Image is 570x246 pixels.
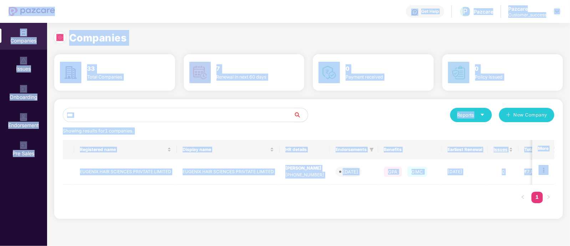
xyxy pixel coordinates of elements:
img: New Pazcare Logo [9,7,55,16]
div: Get Help [421,9,439,14]
div: 0 [494,169,513,175]
img: svg+xml;base64,PHN2ZyB3aWR0aD0iMjAiIGhlaWdodD0iMjAiIHZpZXdCb3g9IjAgMCAyMCAyMCIgZmlsbD0ibm9uZSIgeG... [20,142,27,149]
div: Customer_success [508,12,546,18]
span: caret-down [480,112,485,117]
a: 1 [531,192,543,202]
button: right [543,192,554,203]
img: svg+xml;base64,PHN2ZyB4bWxucz0iaHR0cDovL3d3dy53My5vcmcvMjAwMC9zdmciIHdpZHRoPSI2MCIgaGVpZ2h0PSI2MC... [448,62,469,83]
span: filter [370,147,374,152]
img: svg+xml;base64,PHN2ZyBpZD0iSXNzdWVzX2Rpc2FibGVkIiB4bWxucz0iaHR0cDovL3d3dy53My5vcmcvMjAwMC9zdmciIH... [20,57,27,65]
li: 1 [531,192,543,203]
div: Total Companies [87,74,148,81]
td: EUGENIX HAIR SCIENCES PRIVTATE LIMITED [177,159,280,185]
div: Reports [457,111,485,119]
span: Endorsements [336,147,367,152]
span: GPA [384,167,402,177]
span: Issues [494,147,508,152]
span: Total Premium [524,147,555,152]
h3: 0 [475,64,536,74]
div: Policy issued [475,74,536,81]
th: Display name [177,140,280,159]
span: New Company [514,111,548,119]
h3: 0 [346,64,407,74]
img: svg+xml;base64,PHN2ZyB4bWxucz0iaHR0cDovL3d3dy53My5vcmcvMjAwMC9zdmciIHdpZHRoPSI2MCIgaGVpZ2h0PSI2MC... [189,62,211,83]
div: Renewal in next 60 days [217,74,278,81]
th: Earliest Renewal [442,140,488,159]
img: svg+xml;base64,PHN2ZyBpZD0iRHJvcGRvd24tMzJ4MzIiIHhtbG5zPSJodHRwOi8vd3d3LnczLm9yZy8yMDAwL3N2ZyIgd2... [554,9,560,14]
th: Total Premium [519,140,566,159]
img: svg+xml;base64,PHN2ZyB3aWR0aD0iMjAiIGhlaWdodD0iMjAiIHZpZXdCb3g9IjAgMCAyMCAyMCIgZmlsbD0ibm9uZSIgeG... [20,86,27,93]
span: left [521,195,525,199]
div: Pazcare [474,8,493,15]
img: svg+xml;base64,PHN2ZyB3aWR0aD0iMTQuNSIgaGVpZ2h0PSIxNC41IiB2aWV3Qm94PSIwIDAgMTYgMTYiIGZpbGw9Im5vbm... [20,114,27,121]
button: left [517,192,529,203]
th: Benefits [378,140,442,159]
span: right [546,195,551,199]
th: Registered name [74,140,177,159]
span: P [463,7,468,16]
span: search [293,112,308,118]
td: [DATE] [442,159,488,185]
img: svg+xml;base64,PHN2ZyBpZD0iQ29tcGFuaWVzIiB4bWxucz0iaHR0cDovL3d3dy53My5vcmcvMjAwMC9zdmciIHdpZHRoPS... [20,29,27,36]
span: Display name [183,147,269,152]
li: Next Page [543,192,554,203]
span: filter [368,145,375,154]
img: svg+xml;base64,PHN2ZyB4bWxucz0iaHR0cDovL3d3dy53My5vcmcvMjAwMC9zdmciIHdpZHRoPSI2MCIgaGVpZ2h0PSI2MC... [60,62,81,83]
div: ₹7,96,670.01 [524,169,560,175]
img: svg+xml;base64,PHN2ZyBpZD0iSGVscC0zMngzMiIgeG1sbnM9Imh0dHA6Ly93d3cudzMub3JnLzIwMDAvc3ZnIiB3aWR0aD... [411,9,418,16]
button: search [293,108,308,122]
th: HR details [280,140,330,159]
img: svg+xml;base64,PHN2ZyB4bWxucz0iaHR0cDovL3d3dy53My5vcmcvMjAwMC9zdmciIHdpZHRoPSI2MCIgaGVpZ2h0PSI2MC... [319,62,340,83]
span: Registered name [80,147,166,152]
img: icon [539,165,549,175]
th: Issues [488,140,519,159]
h3: 7 [217,64,278,74]
span: GMC [407,167,428,177]
span: plus [506,112,511,118]
h1: Companies [69,30,127,46]
span: Showing results for [63,128,133,134]
div: [DATE] [343,168,358,175]
td: EUGENIX HAIR SCIENCES PRIVTATE LIMITED [74,159,177,185]
th: More [532,140,554,159]
div: Pazcare [508,5,546,12]
div: Payment received [346,74,407,81]
div: [PHONE_NUMBER] [285,172,324,179]
h3: 33 [87,64,148,74]
span: 1 companies. [105,128,133,134]
button: plusNew Company [499,108,554,122]
div: [PERSON_NAME] [285,165,324,172]
img: svg+xml;base64,PHN2ZyBpZD0iUmVsb2FkLTMyeDMyIiB4bWxucz0iaHR0cDovL3d3dy53My5vcmcvMjAwMC9zdmciIHdpZH... [56,34,63,41]
li: Previous Page [517,192,529,203]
